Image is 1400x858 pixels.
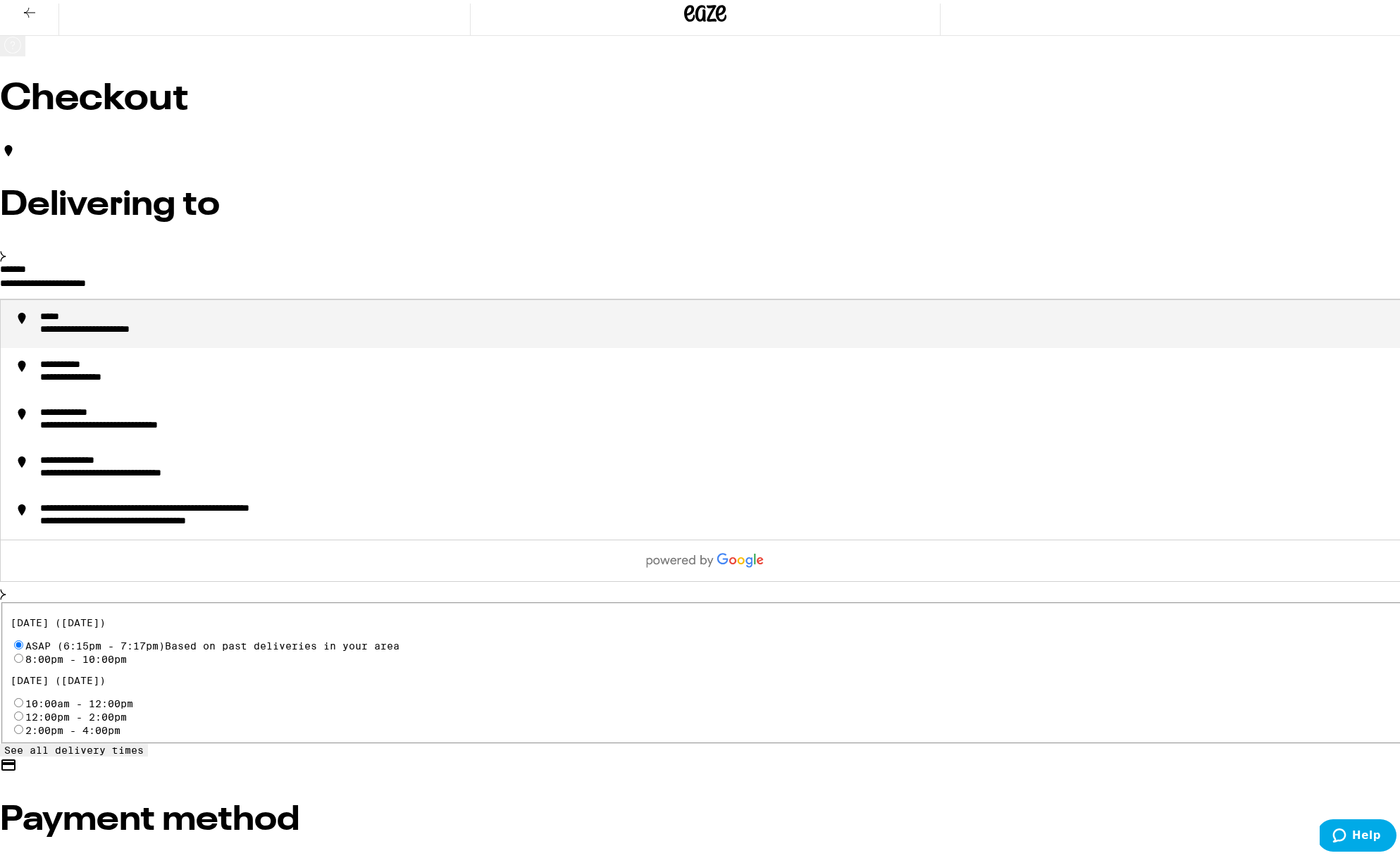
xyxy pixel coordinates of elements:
[1320,816,1396,851] iframe: Opens a widget where you can find more information
[25,708,127,719] label: 12:00pm - 2:00pm
[25,721,120,733] label: 2:00pm - 4:00pm
[4,741,144,752] span: See all delivery times
[25,637,399,648] span: ASAP (6:15pm - 7:17pm)
[25,650,127,661] label: 8:00pm - 10:00pm
[165,637,399,648] span: Based on past deliveries in your area
[25,695,133,706] label: 10:00am - 12:00pm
